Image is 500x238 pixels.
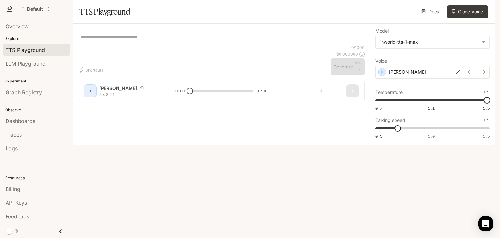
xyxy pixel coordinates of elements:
button: Clone Voice [447,5,488,18]
div: inworld-tts-1-max [380,39,479,45]
span: 1.5 [483,133,490,139]
div: inworld-tts-1-max [376,36,489,48]
p: Model [375,29,389,33]
span: 1.1 [428,105,435,111]
button: Shortcuts [78,65,106,75]
span: 1.5 [483,105,490,111]
p: Voice [375,59,387,63]
p: $ 0.000000 [336,52,358,57]
a: Docs [420,5,442,18]
span: 0.7 [375,105,382,111]
button: Reset to default [482,117,490,124]
span: 1.0 [428,133,435,139]
div: Open Intercom Messenger [478,216,493,231]
h1: TTS Playground [79,5,130,18]
button: All workspaces [17,3,53,16]
p: 0 / 1000 [351,45,365,50]
button: Reset to default [482,89,490,96]
p: Talking speed [375,118,405,123]
span: 0.5 [375,133,382,139]
p: [PERSON_NAME] [389,69,426,75]
p: Default [27,7,43,12]
p: Temperature [375,90,403,95]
